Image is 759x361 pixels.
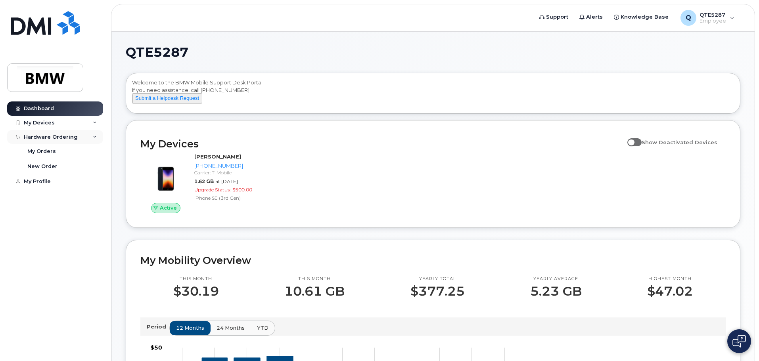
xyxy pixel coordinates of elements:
span: Upgrade Status: [194,187,231,193]
p: This month [284,276,345,282]
div: iPhone SE (3rd Gen) [194,195,276,201]
p: 5.23 GB [530,284,582,298]
span: Show Deactivated Devices [642,139,717,145]
span: Active [160,204,177,212]
p: Highest month [647,276,693,282]
img: image20231002-3703462-1angbar.jpeg [147,157,185,195]
span: YTD [257,324,268,332]
p: Yearly average [530,276,582,282]
div: [PHONE_NUMBER] [194,162,276,170]
p: Yearly total [410,276,465,282]
p: This month [173,276,219,282]
p: $47.02 [647,284,693,298]
span: QTE5287 [126,46,188,58]
input: Show Deactivated Devices [627,135,634,141]
tspan: $50 [150,344,162,351]
a: Submit a Helpdesk Request [132,95,202,101]
strong: [PERSON_NAME] [194,153,241,160]
p: 10.61 GB [284,284,345,298]
h2: My Mobility Overview [140,254,726,266]
span: 24 months [217,324,245,332]
p: $377.25 [410,284,465,298]
div: Carrier: T-Mobile [194,169,276,176]
button: Submit a Helpdesk Request [132,94,202,103]
p: Period [147,323,169,330]
span: at [DATE] [215,178,238,184]
a: Active[PERSON_NAME][PHONE_NUMBER]Carrier: T-Mobile1.62 GBat [DATE]Upgrade Status:$500.00iPhone SE... [140,153,280,213]
span: $500.00 [232,187,252,193]
img: Open chat [732,335,746,348]
h2: My Devices [140,138,623,150]
p: $30.19 [173,284,219,298]
span: 1.62 GB [194,178,214,184]
div: Welcome to the BMW Mobile Support Desk Portal If you need assistance, call [PHONE_NUMBER]. [132,79,734,111]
